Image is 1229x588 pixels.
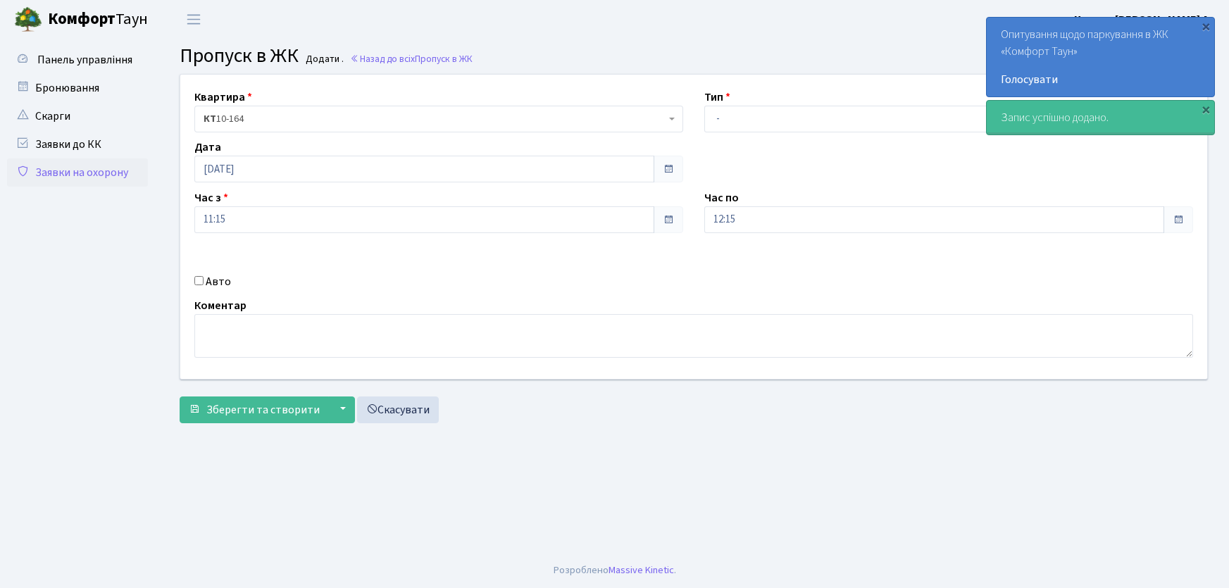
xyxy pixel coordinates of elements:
[1199,19,1213,33] div: ×
[176,8,211,31] button: Переключити навігацію
[180,396,329,423] button: Зберегти та створити
[7,158,148,187] a: Заявки на охорону
[987,101,1214,135] div: Запис успішно додано.
[7,130,148,158] a: Заявки до КК
[415,52,473,65] span: Пропуск в ЖК
[1001,71,1200,88] a: Голосувати
[194,106,683,132] span: <b>КТ</b>&nbsp;&nbsp;&nbsp;&nbsp;10-164
[206,402,320,418] span: Зберегти та створити
[1074,12,1212,27] b: Цитрус [PERSON_NAME] А.
[357,396,439,423] a: Скасувати
[180,42,299,70] span: Пропуск в ЖК
[14,6,42,34] img: logo.png
[554,563,676,578] div: Розроблено .
[194,189,228,206] label: Час з
[987,18,1214,96] div: Опитування щодо паркування в ЖК «Комфорт Таун»
[303,54,344,65] small: Додати .
[350,52,473,65] a: Назад до всіхПропуск в ЖК
[194,89,252,106] label: Квартира
[7,74,148,102] a: Бронювання
[204,112,666,126] span: <b>КТ</b>&nbsp;&nbsp;&nbsp;&nbsp;10-164
[609,563,674,577] a: Massive Kinetic
[1074,11,1212,28] a: Цитрус [PERSON_NAME] А.
[7,46,148,74] a: Панель управління
[48,8,148,32] span: Таун
[48,8,116,30] b: Комфорт
[194,297,247,314] label: Коментар
[704,89,730,106] label: Тип
[37,52,132,68] span: Панель управління
[206,273,231,290] label: Авто
[704,189,739,206] label: Час по
[1199,102,1213,116] div: ×
[7,102,148,130] a: Скарги
[194,139,221,156] label: Дата
[204,112,216,126] b: КТ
